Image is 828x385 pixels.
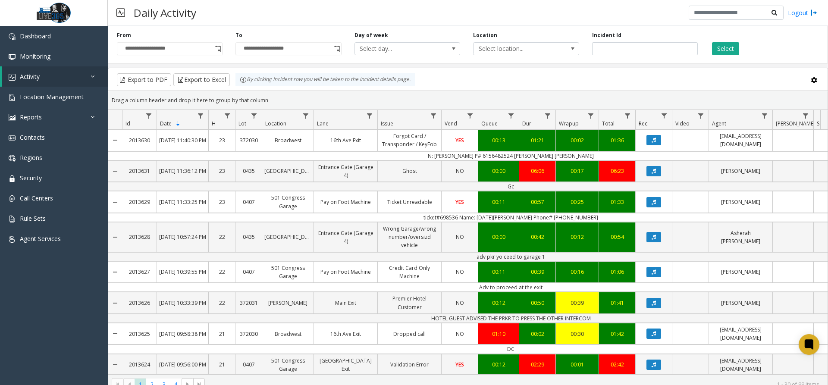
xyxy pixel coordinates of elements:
[709,323,772,344] a: [EMAIL_ADDRESS][DOMAIN_NAME]
[157,165,208,177] a: [DATE] 11:36:12 PM
[314,134,377,147] a: 16th Ave Exit
[20,93,84,101] span: Location Management
[378,292,441,313] a: Premier Hotel Customer
[601,233,633,241] div: 00:54
[9,94,16,101] img: 'icon'
[378,222,441,252] a: Wrong Garage/wrong number/oversizd vehicle
[556,165,599,177] a: 00:17
[519,231,555,243] a: 00:42
[157,297,208,309] a: [DATE] 10:33:39 PM
[262,231,314,243] a: [GEOGRAPHIC_DATA]
[558,233,596,241] div: 00:12
[455,361,464,368] span: YES
[117,73,171,86] button: Export to PDF
[212,120,216,127] span: H
[695,110,707,122] a: Video Filter Menu
[445,120,457,127] span: Vend
[20,194,53,202] span: Call Centers
[712,120,726,127] span: Agent
[659,110,670,122] a: Rec. Filter Menu
[9,195,16,202] img: 'icon'
[556,196,599,208] a: 00:25
[117,31,131,39] label: From
[442,266,478,278] a: NO
[521,330,553,338] div: 00:02
[20,174,42,182] span: Security
[122,358,157,371] a: 2013624
[122,165,157,177] a: 2013631
[521,198,553,206] div: 00:57
[478,358,519,371] a: 00:12
[456,330,464,338] span: NO
[378,165,441,177] a: Ghost
[639,120,649,127] span: Rec.
[456,233,464,241] span: NO
[235,358,262,371] a: 0407
[601,330,633,338] div: 01:42
[464,110,476,122] a: Vend Filter Menu
[478,266,519,278] a: 00:11
[599,165,635,177] a: 06:23
[776,120,815,127] span: [PERSON_NAME]
[519,328,555,340] a: 00:02
[2,66,108,87] a: Activity
[521,233,553,241] div: 00:42
[248,110,260,122] a: Lot Filter Menu
[599,196,635,208] a: 01:33
[9,216,16,222] img: 'icon'
[235,134,262,147] a: 372030
[810,8,817,17] img: logout
[556,134,599,147] a: 00:02
[157,266,208,278] a: [DATE] 10:39:55 PM
[235,73,415,86] div: By clicking Incident row you will be taken to the incident details page.
[129,2,201,23] h3: Daily Activity
[314,227,377,247] a: Entrance Gate (Garage 4)
[480,360,517,369] div: 00:12
[519,297,555,309] a: 00:50
[601,167,633,175] div: 06:23
[480,233,517,241] div: 00:00
[9,74,16,81] img: 'icon'
[160,120,172,127] span: Date
[592,31,621,39] label: Incident Id
[20,72,40,81] span: Activity
[355,43,439,55] span: Select day...
[558,198,596,206] div: 00:25
[300,110,312,122] a: Location Filter Menu
[709,266,772,278] a: [PERSON_NAME]
[519,134,555,147] a: 01:21
[480,136,517,144] div: 00:13
[209,231,235,243] a: 22
[442,134,478,147] a: YES
[157,231,208,243] a: [DATE] 10:57:24 PM
[9,175,16,182] img: 'icon'
[442,196,478,208] a: YES
[108,188,122,216] a: Collapse Details
[521,299,553,307] div: 00:50
[354,31,388,39] label: Day of week
[262,354,314,375] a: 501 Congress Garage
[157,196,208,208] a: [DATE] 11:33:25 PM
[235,328,262,340] a: 372030
[20,32,51,40] span: Dashboard
[235,231,262,243] a: 0435
[478,196,519,208] a: 00:11
[122,328,157,340] a: 2013625
[378,328,441,340] a: Dropped call
[122,266,157,278] a: 2013627
[481,120,498,127] span: Queue
[173,73,230,86] button: Export to Excel
[709,165,772,177] a: [PERSON_NAME]
[599,266,635,278] a: 01:06
[108,258,122,286] a: Collapse Details
[195,110,207,122] a: Date Filter Menu
[213,43,222,55] span: Toggle popup
[209,134,235,147] a: 23
[108,126,122,154] a: Collapse Details
[800,110,812,122] a: Parker Filter Menu
[157,134,208,147] a: [DATE] 11:40:30 PM
[116,2,125,23] img: pageIcon
[601,136,633,144] div: 01:36
[378,358,441,371] a: Validation Error
[478,297,519,309] a: 00:12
